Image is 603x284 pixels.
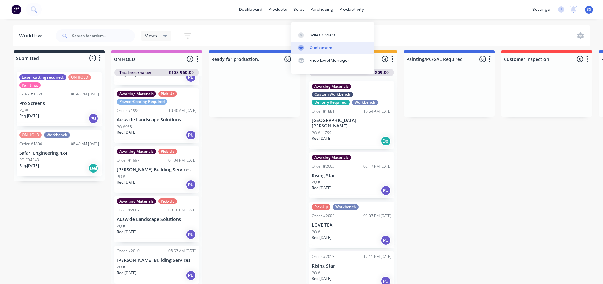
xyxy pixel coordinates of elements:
div: Awaiting Materials [117,149,156,154]
div: 01:04 PM [DATE] [168,158,197,163]
div: 10:54 AM [DATE] [363,108,392,114]
span: Views [145,32,157,39]
p: PO # [117,174,125,179]
div: 08:16 PM [DATE] [168,207,197,213]
div: 12:11 PM [DATE] [363,254,392,260]
p: PO # [312,179,320,185]
p: PO # [117,264,125,270]
p: Req. [DATE] [117,179,136,185]
div: Awaiting MaterialsOrder #200302:17 PM [DATE]Rising StarPO #Req.[DATE]PU [309,152,394,199]
div: PU [186,270,196,281]
div: Order #1569 [19,91,42,97]
div: ON HOLD [68,74,91,80]
p: Pro Screens [19,101,99,106]
div: 08:49 AM [DATE] [71,141,99,147]
img: Factory [11,5,21,14]
div: PU [381,185,391,196]
div: Awaiting MaterialsPick-UpPowderCoating RequiredOrder #199610:40 AM [DATE]Auswide Landscape Soluti... [114,88,199,143]
div: Workbench [352,100,378,105]
div: Customers [310,45,332,51]
p: Req. [DATE] [312,235,331,241]
p: [PERSON_NAME] Building Services [117,167,197,172]
p: PO # [117,223,125,229]
div: sales [290,5,308,14]
div: Pick-Up [312,204,330,210]
p: PO # [19,107,28,113]
p: Rising Star [312,263,392,269]
p: Req. [DATE] [312,136,331,141]
div: Painting. [19,82,41,88]
p: PO # [312,229,320,235]
input: Search for orders... [72,29,135,42]
div: Order #2003 [312,164,335,169]
p: Auswide Landscape Solutions [117,217,197,222]
div: Delivery Required. [312,100,350,105]
div: Pick-Up [158,198,177,204]
a: Sales Orders [291,29,374,41]
div: PU [186,229,196,240]
div: Order #2002 [312,213,335,219]
div: PU [88,113,98,124]
p: PO #94543 [19,157,39,163]
div: PU [381,235,391,245]
div: Awaiting MaterialsPick-UpOrder #199701:04 PM [DATE][PERSON_NAME] Building ServicesPO #Req.[DATE]PU [114,146,199,193]
div: Sales Orders [310,32,336,38]
p: [GEOGRAPHIC_DATA][PERSON_NAME] [312,118,392,129]
a: dashboard [236,5,266,14]
div: Laser cutting required. [19,74,66,80]
p: Req. [DATE] [117,229,136,235]
div: settings [529,5,553,14]
p: PO #44790 [312,130,331,136]
div: PU [186,180,196,190]
div: 06:40 PM [DATE] [71,91,99,97]
div: Pick-Up [158,91,177,97]
div: Laser cutting required.ON HOLDPainting.Order #156906:40 PM [DATE]Pro ScreensPO #Req.[DATE]PU [17,72,102,126]
span: $47,809.00 [366,70,389,75]
div: Order #2013 [312,254,335,260]
span: Total order value: [119,70,151,75]
div: 05:03 PM [DATE] [363,213,392,219]
div: Awaiting Materials [117,198,156,204]
div: 10:40 AM [DATE] [168,108,197,113]
p: Auswide Landscape Solutions [117,117,197,123]
div: ON HOLD [19,132,42,138]
div: Pick-UpWorkbenchOrder #200205:03 PM [DATE]LOVE TEAPO #Req.[DATE]PU [309,202,394,248]
div: Order #2007 [117,207,140,213]
p: PO # [312,270,320,276]
p: [PERSON_NAME] Building Services [117,258,197,263]
div: Order #201008:57 AM [DATE][PERSON_NAME] Building ServicesPO #Req.[DATE]PU [114,246,199,284]
div: Awaiting MaterialsCustom WorkbenchDelivery Required.WorkbenchOrder #188110:54 AM [DATE][GEOGRAPHI... [309,81,394,149]
div: PowderCoating Required [117,99,167,105]
p: PO #0381 [117,124,134,130]
p: Rising Star [312,173,392,178]
div: Del [88,163,98,173]
div: Price Level Manager [310,58,349,63]
div: 02:17 PM [DATE] [363,164,392,169]
div: Awaiting Materials [312,155,351,160]
div: Order #1806 [19,141,42,147]
p: Req. [DATE] [117,130,136,135]
p: LOVE TEA [312,223,392,228]
div: purchasing [308,5,336,14]
div: Awaiting MaterialsPick-UpOrder #200708:16 PM [DATE]Auswide Landscape SolutionsPO #Req.[DATE]PU [114,196,199,242]
div: ON HOLDWorkbenchOrder #180608:49 AM [DATE]Safari Engineering 4x4PO #94543Req.[DATE]Del [17,130,102,176]
div: Awaiting Materials [312,84,351,89]
div: PU [186,72,196,82]
a: Customers [291,42,374,54]
div: Workflow [19,32,45,40]
div: Order #2010 [117,248,140,254]
p: Req. [DATE] [19,113,39,119]
div: PU [186,130,196,140]
div: Workbench [333,204,359,210]
p: Req. [DATE] [312,276,331,281]
div: Pick-Up [158,149,177,154]
div: 08:57 AM [DATE] [168,248,197,254]
a: Price Level Manager [291,54,374,67]
div: Order #1881 [312,108,335,114]
div: Order #1997 [117,158,140,163]
div: productivity [336,5,367,14]
p: Req. [DATE] [312,185,331,191]
div: products [266,5,290,14]
div: Order #1996 [117,108,140,113]
div: Awaiting Materials [117,91,156,97]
